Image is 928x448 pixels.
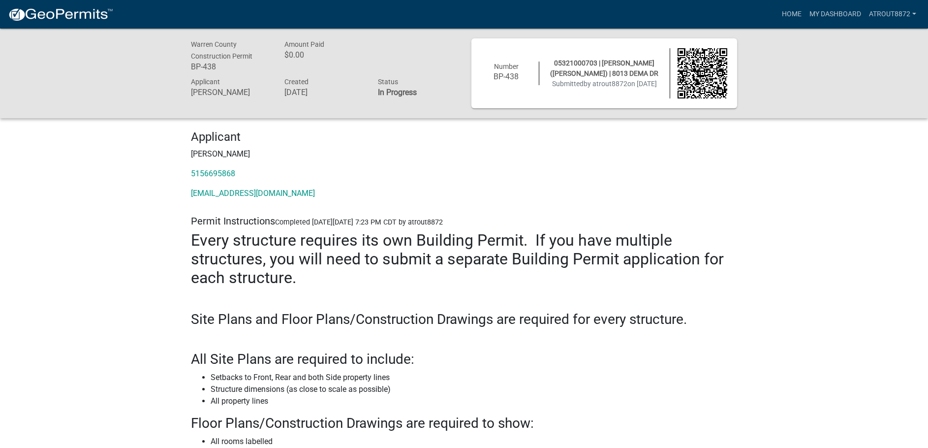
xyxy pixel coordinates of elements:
[284,88,363,97] h6: [DATE]
[865,5,920,24] a: atrout8872
[211,436,737,448] li: All rooms labelled
[191,189,315,198] a: [EMAIL_ADDRESS][DOMAIN_NAME]
[284,78,309,86] span: Created
[552,80,657,88] span: Submitted on [DATE]
[584,80,627,88] span: by atrout8872
[678,48,728,98] img: QR code
[778,5,805,24] a: Home
[191,62,270,71] h6: BP-438
[378,78,398,86] span: Status
[191,78,220,86] span: Applicant
[284,50,363,60] h6: $0.00
[191,231,737,288] h2: Every structure requires its own Building Permit. If you have multiple structures, you will need ...
[191,169,235,178] a: 5156695868
[191,351,737,368] h3: All Site Plans are required to include:
[191,148,737,160] p: [PERSON_NAME]
[211,384,737,395] li: Structure dimensions (as close to scale as possible)
[191,215,737,227] h5: Permit Instructions
[191,40,252,60] span: Warren County Construction Permit
[275,218,443,226] span: Completed [DATE][DATE] 7:23 PM CDT by atrout8872
[211,395,737,407] li: All property lines
[494,63,519,70] span: Number
[481,72,531,81] h6: BP-438
[191,130,737,144] h4: Applicant
[211,372,737,384] li: Setbacks to Front, Rear and both Side property lines
[191,311,737,328] h3: Site Plans and Floor Plans/Construction Drawings are required for every structure.
[191,415,737,432] h3: Floor Plans/Construction Drawings are required to show:
[805,5,865,24] a: My Dashboard
[550,59,658,77] span: 05321000703 | [PERSON_NAME] ([PERSON_NAME]) | 8013 DEMA DR
[378,88,417,97] strong: In Progress
[191,88,270,97] h6: [PERSON_NAME]
[284,40,324,48] span: Amount Paid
